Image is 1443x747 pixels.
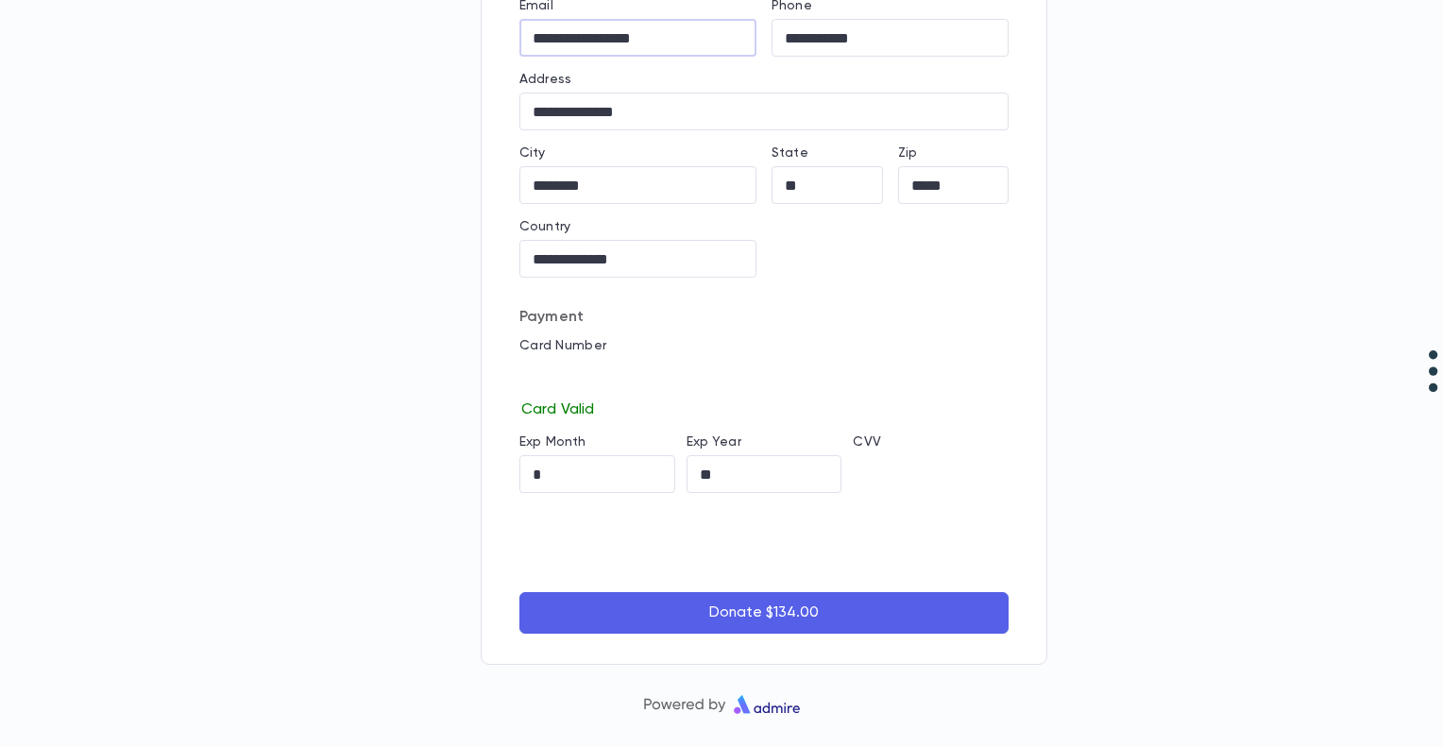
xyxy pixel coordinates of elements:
[519,145,546,161] label: City
[687,434,741,450] label: Exp Year
[519,72,571,87] label: Address
[519,338,1009,353] p: Card Number
[853,455,1009,493] iframe: cvv
[519,434,586,450] label: Exp Month
[519,308,1009,327] p: Payment
[853,434,1009,450] p: CVV
[772,145,808,161] label: State
[519,219,570,234] label: Country
[519,359,1009,397] iframe: card
[519,592,1009,634] button: Donate $134.00
[898,145,917,161] label: Zip
[519,397,1009,419] p: Card Valid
